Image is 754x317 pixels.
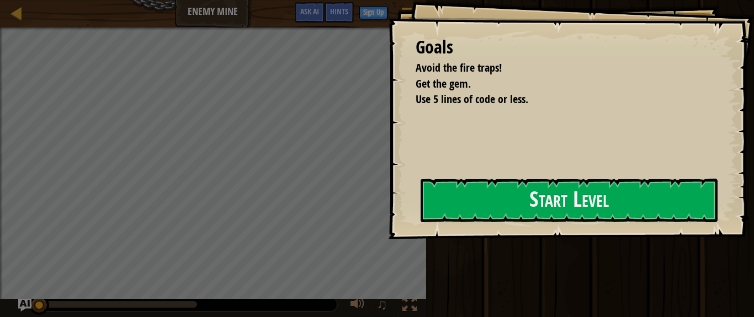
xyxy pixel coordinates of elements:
button: Sign Up [359,6,387,19]
span: ♫ [376,296,387,313]
span: Use 5 lines of code or less. [416,92,528,106]
button: Ask AI [18,298,31,311]
div: Goals [416,35,715,60]
li: Use 5 lines of code or less. [402,92,713,108]
button: ♫ [374,294,393,317]
span: Ask AI [300,6,319,17]
button: Toggle fullscreen [399,294,421,317]
li: Avoid the fire traps! [402,60,713,76]
span: Get the gem. [416,76,471,91]
button: Adjust volume [347,294,369,317]
span: Avoid the fire traps! [416,60,502,75]
span: Hints [330,6,348,17]
button: Ask AI [295,2,325,23]
li: Get the gem. [402,76,713,92]
button: Start Level [421,179,718,222]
